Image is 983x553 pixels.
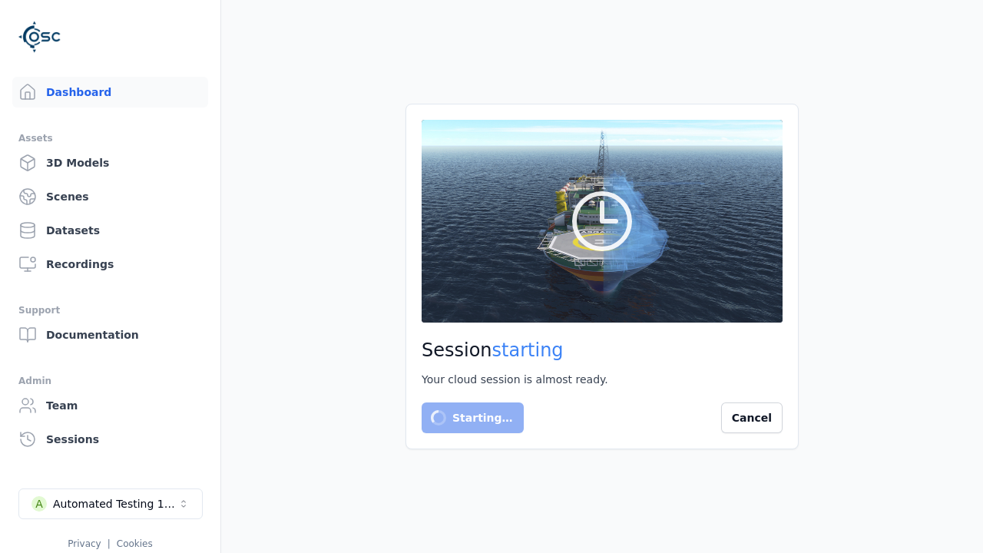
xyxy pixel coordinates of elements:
[18,488,203,519] button: Select a workspace
[422,402,524,433] button: Starting…
[18,129,202,147] div: Assets
[117,538,153,549] a: Cookies
[492,339,564,361] span: starting
[53,496,177,512] div: Automated Testing 1 - Playwright
[12,77,208,108] a: Dashboard
[12,320,208,350] a: Documentation
[12,181,208,212] a: Scenes
[12,215,208,246] a: Datasets
[18,301,202,320] div: Support
[18,372,202,390] div: Admin
[12,249,208,280] a: Recordings
[12,147,208,178] a: 3D Models
[12,390,208,421] a: Team
[422,372,783,387] div: Your cloud session is almost ready.
[18,15,61,58] img: Logo
[422,338,783,363] h2: Session
[12,424,208,455] a: Sessions
[68,538,101,549] a: Privacy
[108,538,111,549] span: |
[31,496,47,512] div: A
[721,402,783,433] button: Cancel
